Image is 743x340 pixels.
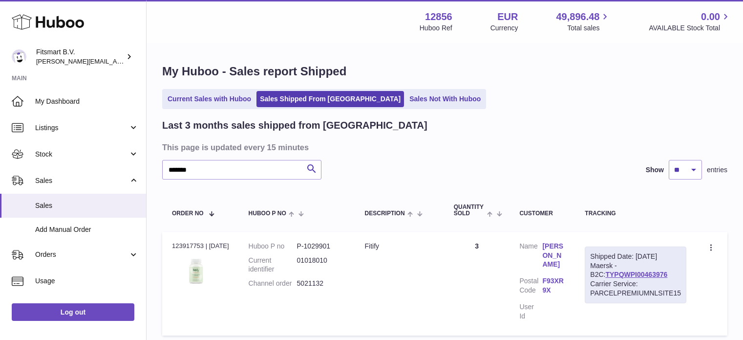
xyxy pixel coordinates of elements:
[605,271,667,278] a: TYPQWPI00463976
[162,119,427,132] h2: Last 3 months sales shipped from [GEOGRAPHIC_DATA]
[497,10,518,23] strong: EUR
[542,242,565,270] a: [PERSON_NAME]
[519,276,542,297] dt: Postal Code
[249,256,297,274] dt: Current identifier
[519,302,542,321] dt: User Id
[649,10,731,33] a: 0.00 AVAILABLE Stock Total
[12,303,134,321] a: Log out
[365,242,434,251] div: Fitify
[590,252,681,261] div: Shipped Date: [DATE]
[249,279,297,288] dt: Channel order
[249,210,286,217] span: Huboo P no
[519,242,542,272] dt: Name
[256,91,404,107] a: Sales Shipped From [GEOGRAPHIC_DATA]
[12,49,26,64] img: jonathan@leaderoo.com
[567,23,611,33] span: Total sales
[585,247,686,303] div: Maersk - B2C:
[162,64,727,79] h1: My Huboo - Sales report Shipped
[297,279,345,288] dd: 5021132
[35,123,128,133] span: Listings
[36,57,196,65] span: [PERSON_NAME][EMAIL_ADDRESS][DOMAIN_NAME]
[36,47,124,66] div: Fitsmart B.V.
[35,201,139,210] span: Sales
[162,142,725,153] h3: This page is updated every 15 minutes
[707,165,727,175] span: entries
[35,276,139,286] span: Usage
[542,276,565,295] a: F93XR9X
[365,210,405,217] span: Description
[556,10,611,33] a: 49,896.48 Total sales
[646,165,664,175] label: Show
[649,23,731,33] span: AVAILABLE Stock Total
[172,242,229,250] div: 123917753 | [DATE]
[556,10,599,23] span: 49,896.48
[297,242,345,251] dd: P-1029901
[35,150,128,159] span: Stock
[590,279,681,298] div: Carrier Service: PARCELPREMIUMNLSITE15
[249,242,297,251] dt: Huboo P no
[425,10,452,23] strong: 12856
[35,176,128,185] span: Sales
[701,10,720,23] span: 0.00
[164,91,255,107] a: Current Sales with Huboo
[35,225,139,234] span: Add Manual Order
[444,232,510,336] td: 3
[490,23,518,33] div: Currency
[172,253,221,288] img: 128561739542540.png
[172,210,204,217] span: Order No
[519,210,565,217] div: Customer
[454,204,485,217] span: Quantity Sold
[35,97,139,106] span: My Dashboard
[585,210,686,217] div: Tracking
[420,23,452,33] div: Huboo Ref
[297,256,345,274] dd: 01018010
[35,250,128,259] span: Orders
[406,91,484,107] a: Sales Not With Huboo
